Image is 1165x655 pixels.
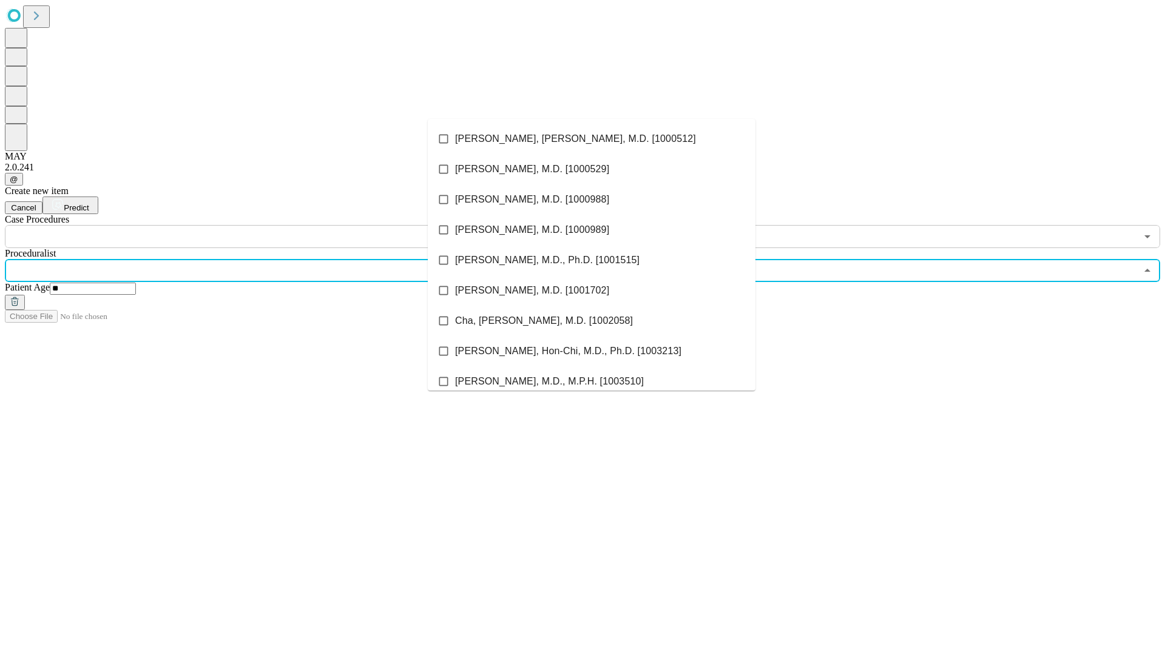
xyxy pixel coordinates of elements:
[455,314,633,328] span: Cha, [PERSON_NAME], M.D. [1002058]
[5,201,42,214] button: Cancel
[455,132,696,146] span: [PERSON_NAME], [PERSON_NAME], M.D. [1000512]
[455,223,609,237] span: [PERSON_NAME], M.D. [1000989]
[42,196,98,214] button: Predict
[1139,262,1156,279] button: Close
[455,374,644,389] span: [PERSON_NAME], M.D., M.P.H. [1003510]
[1139,228,1156,245] button: Open
[64,203,89,212] span: Predict
[455,162,609,176] span: [PERSON_NAME], M.D. [1000529]
[11,203,36,212] span: Cancel
[10,175,18,184] span: @
[455,192,609,207] span: [PERSON_NAME], M.D. [1000988]
[5,151,1160,162] div: MAY
[5,173,23,186] button: @
[5,282,50,292] span: Patient Age
[455,344,681,358] span: [PERSON_NAME], Hon-Chi, M.D., Ph.D. [1003213]
[5,248,56,258] span: Proceduralist
[5,214,69,224] span: Scheduled Procedure
[455,283,609,298] span: [PERSON_NAME], M.D. [1001702]
[455,253,640,267] span: [PERSON_NAME], M.D., Ph.D. [1001515]
[5,186,69,196] span: Create new item
[5,162,1160,173] div: 2.0.241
